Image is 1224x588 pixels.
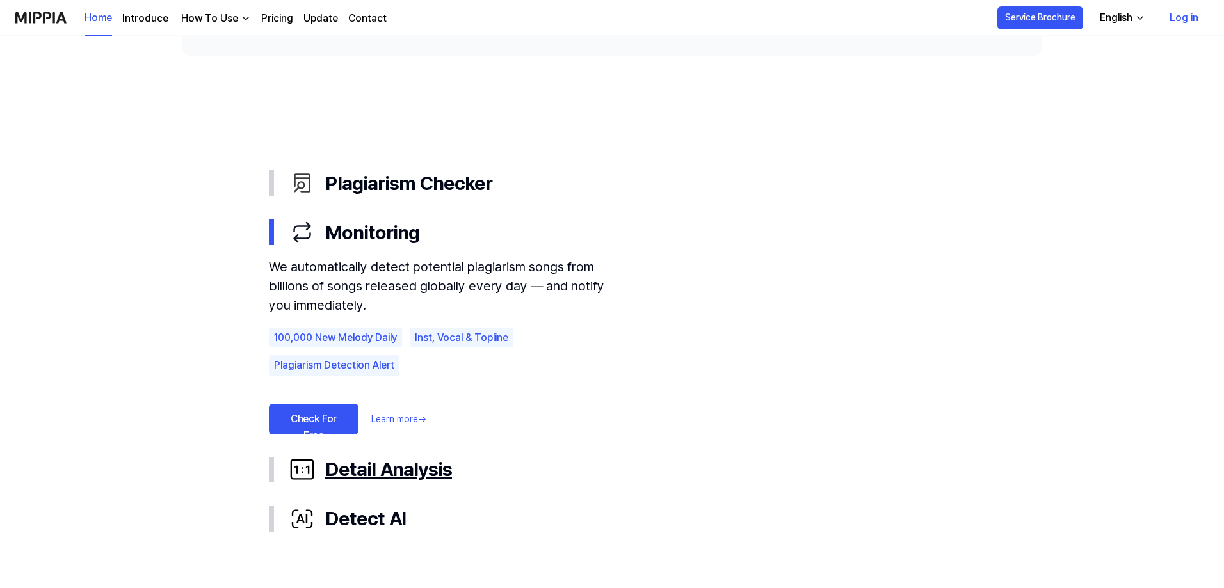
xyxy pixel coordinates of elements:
div: English [1097,10,1135,26]
div: Plagiarism Detection Alert [269,355,399,376]
a: Introduce [122,11,168,26]
div: Monitoring [269,257,955,445]
button: How To Use [179,11,251,26]
a: Learn more→ [371,413,426,426]
a: Contact [348,11,387,26]
div: Detail Analysis [289,455,955,484]
a: Home [85,1,112,36]
button: Detect AI [269,494,955,543]
div: 100,000 New Melody Daily [269,328,402,348]
img: down [241,13,251,24]
div: Plagiarism Checker [289,169,955,198]
a: Update [303,11,338,26]
div: How To Use [179,11,241,26]
div: Monitoring [289,218,955,247]
a: Check For Free [269,404,358,434]
div: Inst, Vocal & Topline [410,328,513,348]
button: English [1090,5,1153,31]
div: We automatically detect potential plagiarism songs from billions of songs released globally every... [269,257,615,315]
div: Detect AI [289,504,955,533]
button: Detail Analysis [269,445,955,494]
button: Service Brochure [997,6,1083,29]
button: Monitoring [269,208,955,257]
button: Plagiarism Checker [269,159,955,208]
a: Pricing [261,11,293,26]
